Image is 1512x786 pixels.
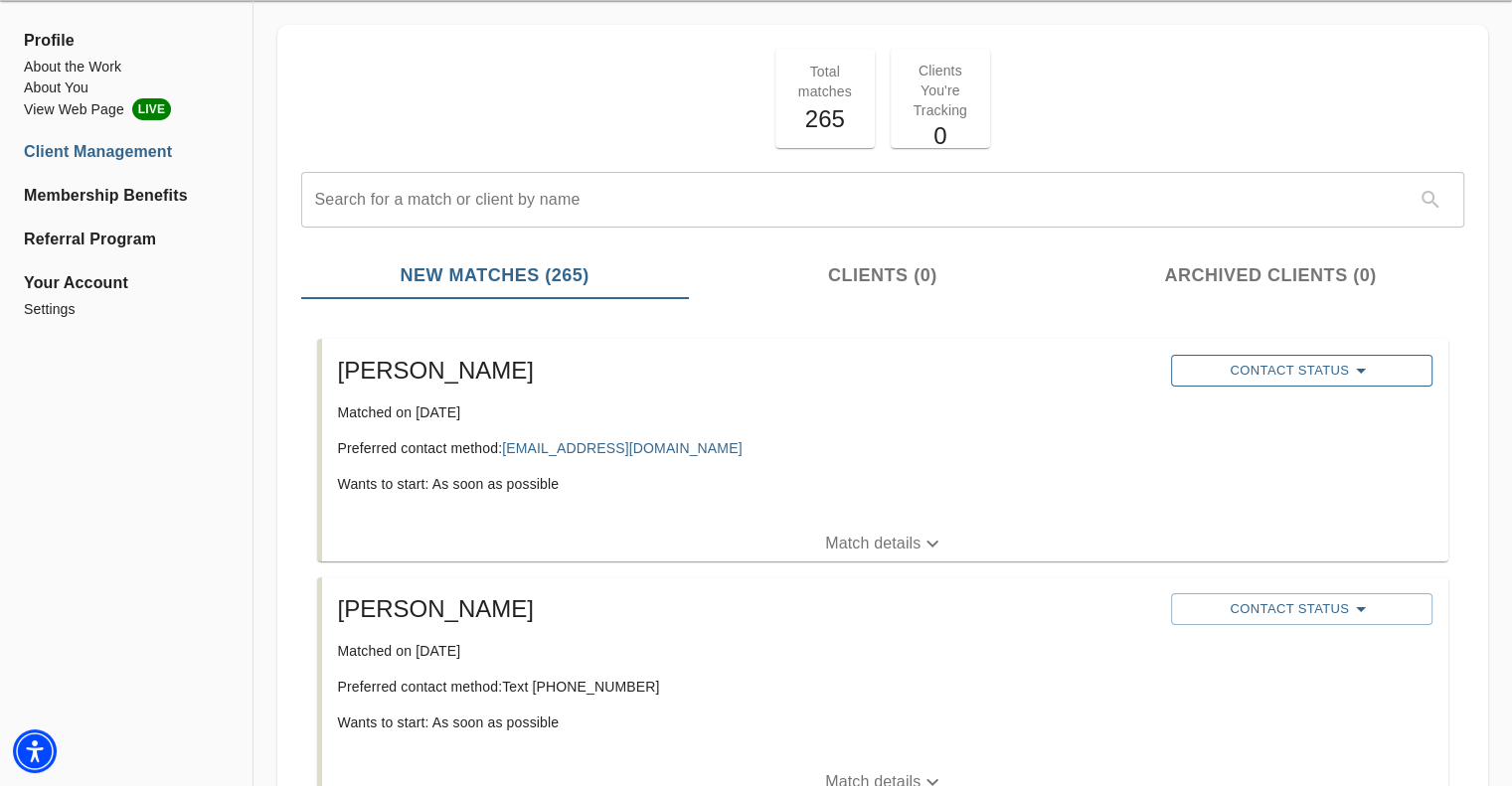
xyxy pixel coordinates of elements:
[338,641,1155,661] p: Matched on [DATE]
[338,474,1155,494] p: Wants to start: As soon as possible
[24,29,229,53] span: Profile
[338,677,1155,697] p: Preferred contact method: Text [PHONE_NUMBER]
[338,438,1155,458] p: Preferred contact method:
[825,532,921,555] p: Match details
[322,526,1448,561] button: Match details
[132,98,171,120] span: LIVE
[24,98,229,120] li: View Web Page
[1171,593,1432,625] button: Contact Status
[787,62,863,101] p: Total matches
[787,103,863,135] h5: 265
[24,228,229,251] a: Referral Program
[13,729,57,773] div: Accessibility Menu
[1171,355,1432,387] button: Contact Status
[1089,262,1452,289] span: Archived Clients (0)
[1181,359,1423,383] span: Contact Status
[1181,597,1423,621] span: Contact Status
[502,440,742,456] a: [EMAIL_ADDRESS][DOMAIN_NAME]
[24,271,229,295] span: Your Account
[24,140,229,164] a: Client Management
[338,355,1155,387] h5: [PERSON_NAME]
[313,262,677,289] span: New Matches (265)
[24,78,229,98] a: About You
[903,120,978,152] h5: 0
[701,262,1065,289] span: Clients (0)
[338,712,1155,732] p: Wants to start: As soon as possible
[24,57,229,78] a: About the Work
[24,184,229,208] a: Membership Benefits
[903,61,978,120] p: Clients You're Tracking
[24,98,229,120] a: View Web PageLIVE
[24,299,229,320] a: Settings
[338,402,1155,422] p: Matched on [DATE]
[338,593,1155,625] h5: [PERSON_NAME]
